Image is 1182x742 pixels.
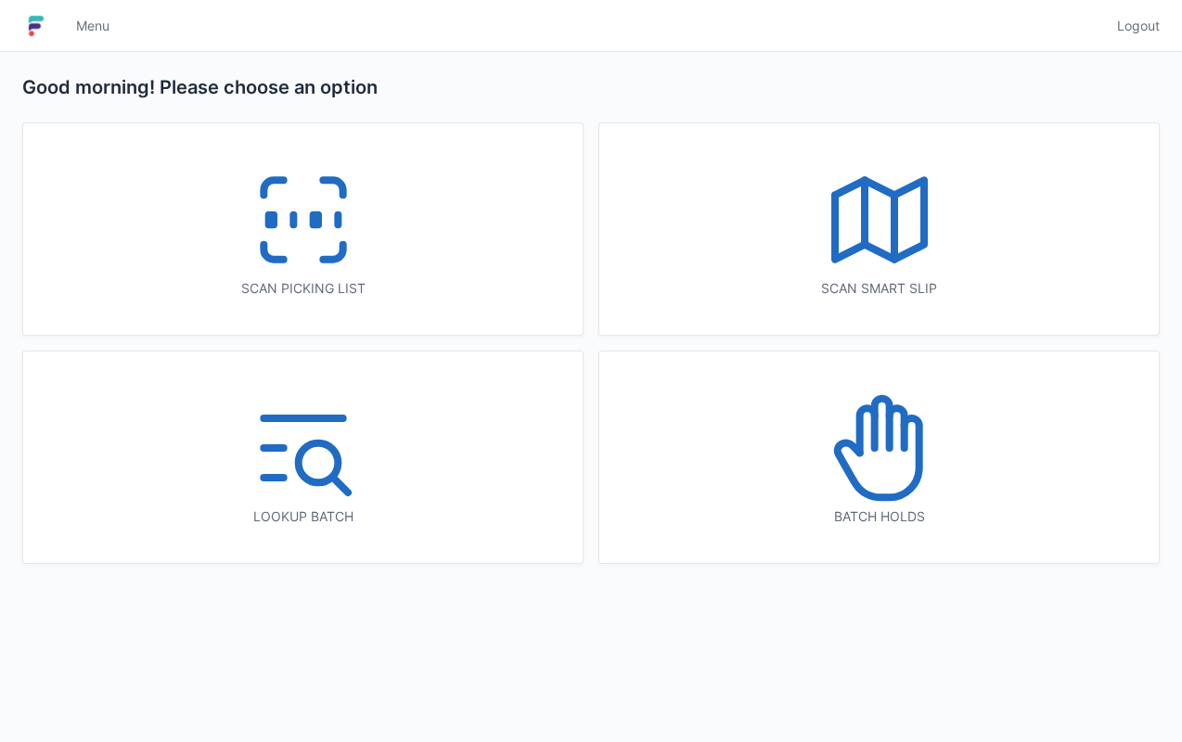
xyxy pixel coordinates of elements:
[22,74,1160,100] h2: Good morning! Please choose an option
[65,9,121,43] a: Menu
[1106,9,1160,43] a: Logout
[598,351,1160,564] a: Batch holds
[22,122,584,336] a: Scan picking list
[598,122,1160,336] a: Scan smart slip
[76,17,109,35] span: Menu
[1117,17,1160,35] span: Logout
[22,351,584,564] a: Lookup batch
[22,11,50,41] img: logo-small.jpg
[60,279,546,298] div: Scan picking list
[636,507,1122,526] div: Batch holds
[60,507,546,526] div: Lookup batch
[636,279,1122,298] div: Scan smart slip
